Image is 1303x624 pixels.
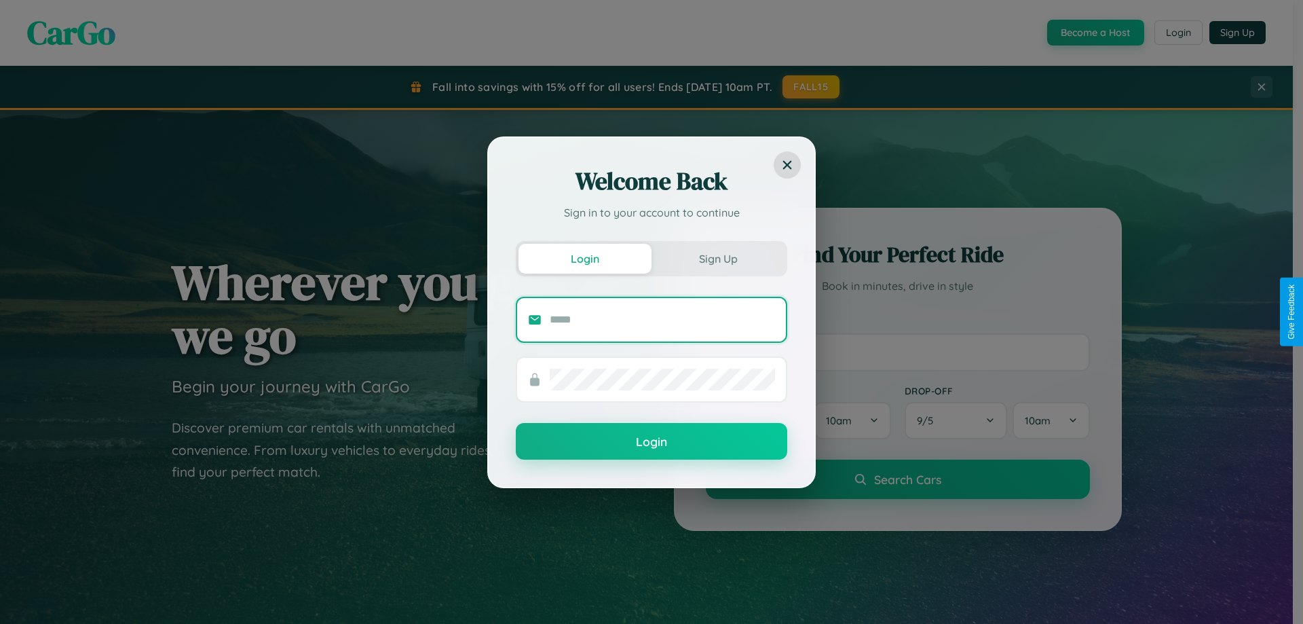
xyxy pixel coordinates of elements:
[516,423,787,460] button: Login
[651,244,785,274] button: Sign Up
[516,165,787,198] h2: Welcome Back
[518,244,651,274] button: Login
[1287,285,1296,339] div: Give Feedback
[516,204,787,221] p: Sign in to your account to continue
